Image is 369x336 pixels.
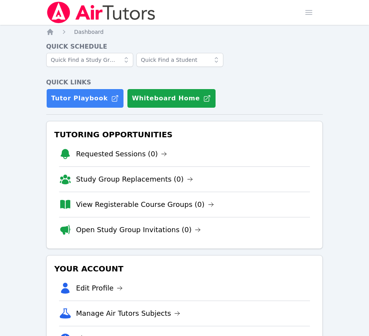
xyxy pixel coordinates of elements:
[46,78,323,87] h4: Quick Links
[53,128,317,142] h3: Tutoring Opportunities
[76,283,123,294] a: Edit Profile
[76,308,181,319] a: Manage Air Tutors Subjects
[46,2,156,23] img: Air Tutors
[76,174,193,185] a: Study Group Replacements (0)
[46,28,323,36] nav: Breadcrumb
[76,224,201,235] a: Open Study Group Invitations (0)
[136,53,223,67] input: Quick Find a Student
[76,149,167,159] a: Requested Sessions (0)
[46,42,323,51] h4: Quick Schedule
[76,199,214,210] a: View Registerable Course Groups (0)
[53,262,317,276] h3: Your Account
[46,53,133,67] input: Quick Find a Study Group
[74,29,104,35] span: Dashboard
[74,28,104,36] a: Dashboard
[127,89,216,108] button: Whiteboard Home
[46,89,124,108] a: Tutor Playbook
